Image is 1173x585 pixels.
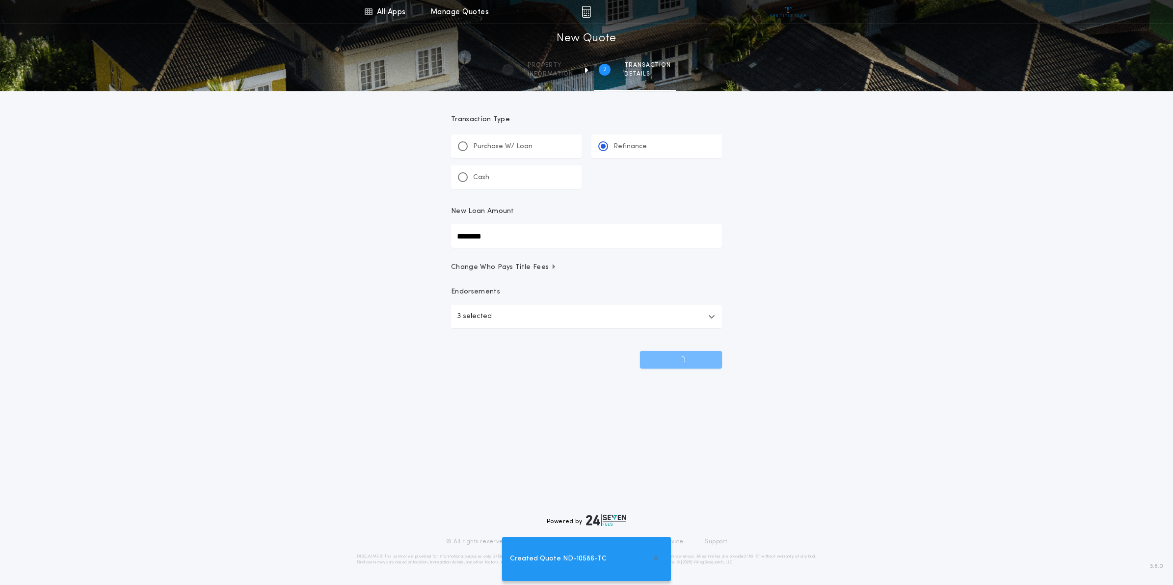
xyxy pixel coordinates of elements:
p: Purchase W/ Loan [473,142,533,152]
img: logo [586,514,626,526]
button: 3 selected [451,305,722,328]
input: New Loan Amount [451,224,722,248]
span: Change Who Pays Title Fees [451,263,557,272]
span: information [528,70,573,78]
p: Transaction Type [451,115,722,125]
button: Change Who Pays Title Fees [451,263,722,272]
div: Powered by [547,514,626,526]
h2: 2 [603,66,607,74]
h1: New Quote [557,31,616,47]
img: img [582,6,591,18]
p: Cash [473,173,489,183]
p: Endorsements [451,287,722,297]
span: Transaction [624,61,671,69]
span: Created Quote ND-10586-TC [510,554,607,564]
span: Property [528,61,573,69]
span: details [624,70,671,78]
p: New Loan Amount [451,207,514,216]
p: Refinance [613,142,647,152]
p: 3 selected [457,311,492,322]
img: vs-icon [770,7,807,17]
